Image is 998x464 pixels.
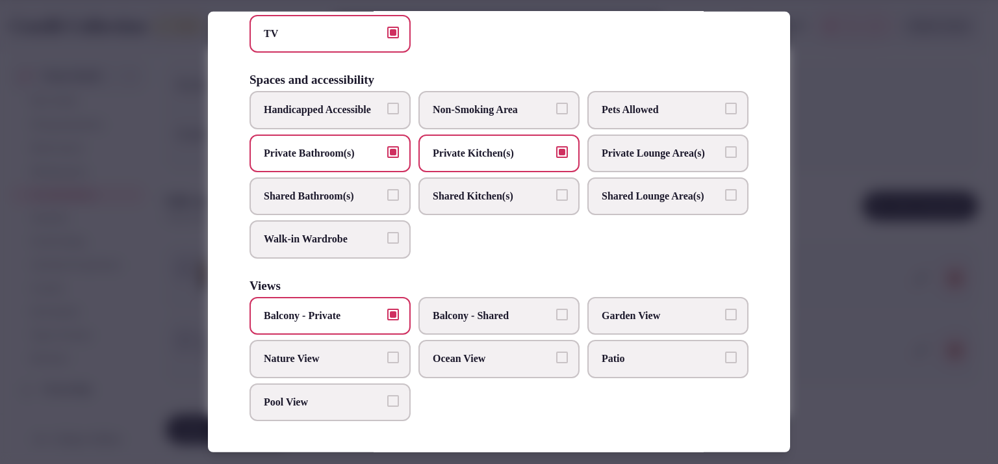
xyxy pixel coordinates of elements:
button: Patio [725,352,737,363]
button: Private Lounge Area(s) [725,146,737,158]
button: Balcony - Private [387,309,399,320]
span: Balcony - Private [264,309,383,323]
span: Shared Kitchen(s) [433,189,552,203]
button: Nature View [387,352,399,363]
span: Ocean View [433,352,552,366]
button: Garden View [725,309,737,320]
button: Shared Kitchen(s) [556,189,568,201]
button: Private Kitchen(s) [556,146,568,158]
button: Pets Allowed [725,103,737,114]
span: Shared Bathroom(s) [264,189,383,203]
button: Walk-in Wardrobe [387,232,399,244]
h3: Spaces and accessibility [249,73,374,86]
button: Private Bathroom(s) [387,146,399,158]
span: Private Bathroom(s) [264,146,383,161]
span: Pool View [264,394,383,409]
button: Balcony - Shared [556,309,568,320]
button: TV [387,27,399,38]
span: Shared Lounge Area(s) [602,189,721,203]
button: Non-Smoking Area [556,103,568,114]
span: Private Lounge Area(s) [602,146,721,161]
span: Non-Smoking Area [433,103,552,117]
span: Patio [602,352,721,366]
span: Pets Allowed [602,103,721,117]
span: Walk-in Wardrobe [264,232,383,246]
button: Handicapped Accessible [387,103,399,114]
h3: Views [249,279,281,292]
span: Private Kitchen(s) [433,146,552,161]
span: TV [264,27,383,41]
button: Shared Bathroom(s) [387,189,399,201]
span: Handicapped Accessible [264,103,383,117]
button: Shared Lounge Area(s) [725,189,737,201]
span: Garden View [602,309,721,323]
span: Nature View [264,352,383,366]
span: Balcony - Shared [433,309,552,323]
button: Ocean View [556,352,568,363]
button: Pool View [387,394,399,406]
